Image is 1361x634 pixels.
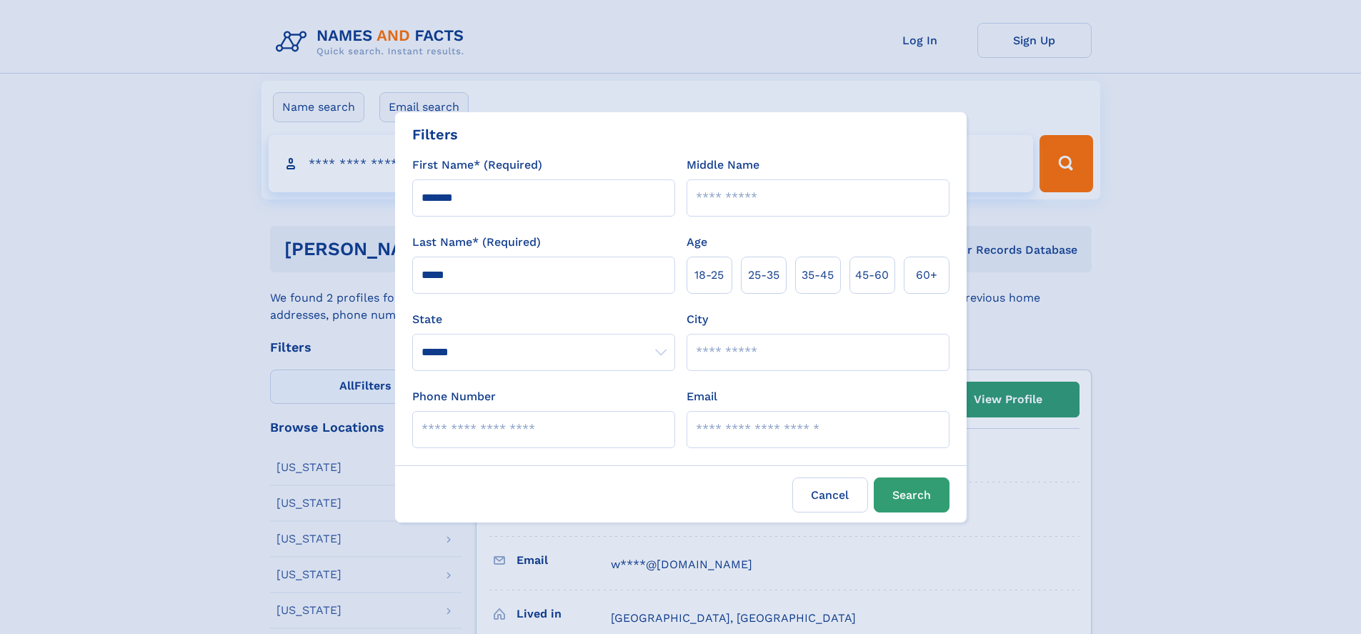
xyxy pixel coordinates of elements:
[874,477,949,512] button: Search
[412,124,458,145] div: Filters
[687,234,707,251] label: Age
[412,388,496,405] label: Phone Number
[792,477,868,512] label: Cancel
[412,234,541,251] label: Last Name* (Required)
[802,267,834,284] span: 35‑45
[855,267,889,284] span: 45‑60
[748,267,779,284] span: 25‑35
[412,157,542,174] label: First Name* (Required)
[687,157,759,174] label: Middle Name
[916,267,937,284] span: 60+
[687,388,717,405] label: Email
[412,311,675,328] label: State
[694,267,724,284] span: 18‑25
[687,311,708,328] label: City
